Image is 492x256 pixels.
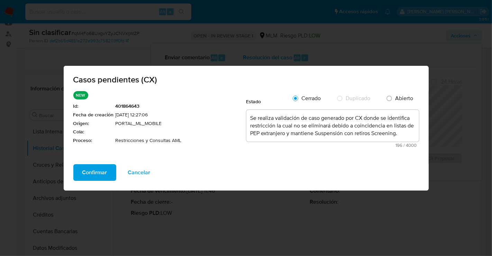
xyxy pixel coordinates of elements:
[73,91,88,99] p: NEW
[73,129,114,135] span: Cola :
[248,143,417,148] span: Máximo 4000 caracteres
[82,165,107,180] span: Confirmar
[395,94,413,102] span: Abierto
[302,94,321,102] span: Cerrado
[246,110,419,142] textarea: Se realiza validación de caso generado por CX donde se identifica restricción la cual no se elimi...
[73,164,116,181] button: Confirmar
[128,165,151,180] span: Cancelar
[116,103,246,110] span: 401864643
[73,112,114,118] span: Fecha de creación
[246,91,288,108] div: Estado
[73,120,114,127] span: Origen :
[73,137,114,144] span: Proceso :
[116,120,246,127] span: PORTAL_ML_MOBILE
[73,76,419,84] span: Casos pendientes (CX)
[116,137,246,144] span: Restricciones y Consultas AML
[119,164,160,181] button: Cancelar
[116,112,246,118] span: [DATE] 12:27:06
[73,103,114,110] span: Id :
